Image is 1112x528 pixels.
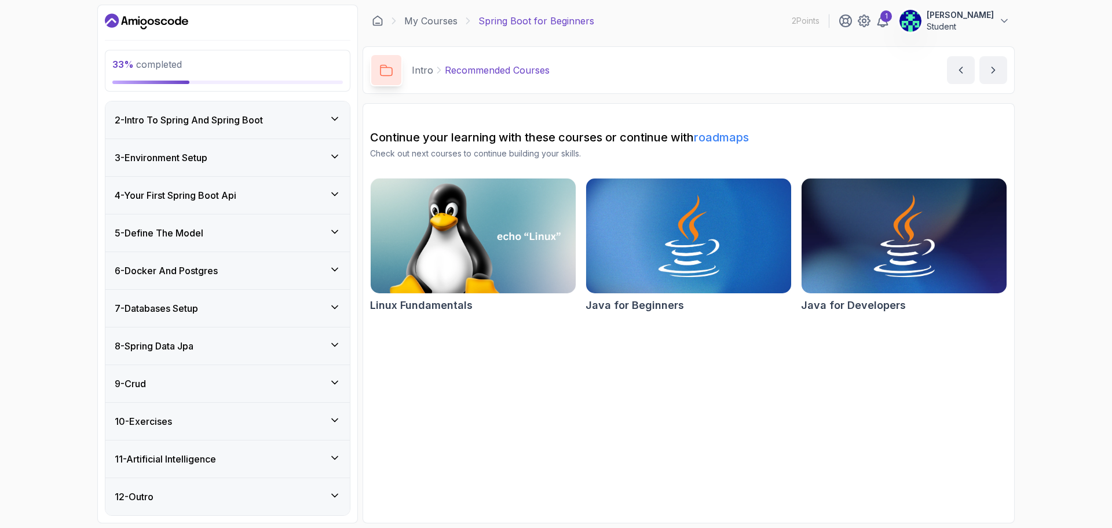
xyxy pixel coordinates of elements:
[105,12,188,31] a: Dashboard
[478,14,594,28] p: Spring Boot for Beginners
[801,297,906,314] h2: Java for Developers
[115,113,263,127] h3: 2 - Intro To Spring And Spring Boot
[115,414,172,428] h3: 10 - Exercises
[115,452,216,466] h3: 11 - Artificial Intelligence
[115,226,203,240] h3: 5 - Define The Model
[801,178,1007,314] a: Java for Developers cardJava for Developers
[105,177,350,214] button: 4-Your First Spring Boot Api
[115,490,153,504] h3: 12 - Outro
[112,59,134,70] span: 33 %
[586,297,684,314] h2: Java for Beginners
[371,179,576,293] img: Linux Fundamentals card
[105,252,350,289] button: 6-Docker And Postgres
[105,478,350,515] button: 12-Outro
[105,214,350,252] button: 5-Define The Model
[947,56,975,84] button: previous content
[105,101,350,139] button: 2-Intro To Spring And Spring Boot
[370,297,473,314] h2: Linux Fundamentals
[115,151,207,165] h3: 3 - Environment Setup
[802,179,1007,293] img: Java for Developers card
[105,327,350,365] button: 8-Spring Data Jpa
[112,59,182,70] span: completed
[370,129,1007,145] h2: Continue your learning with these courses or continue with
[115,188,236,202] h3: 4 - Your First Spring Boot Api
[792,15,820,27] p: 2 Points
[586,178,792,314] a: Java for Beginners cardJava for Beginners
[694,130,749,144] a: roadmaps
[876,14,890,28] a: 1
[115,301,198,315] h3: 7 - Databases Setup
[927,9,994,21] p: [PERSON_NAME]
[370,178,576,314] a: Linux Fundamentals cardLinux Fundamentals
[115,339,193,353] h3: 8 - Spring Data Jpa
[927,21,994,32] p: Student
[880,10,892,22] div: 1
[115,264,218,278] h3: 6 - Docker And Postgres
[979,56,1007,84] button: next content
[370,148,1007,159] p: Check out next courses to continue building your skills.
[105,403,350,440] button: 10-Exercises
[404,14,458,28] a: My Courses
[445,63,550,77] p: Recommended Courses
[105,139,350,176] button: 3-Environment Setup
[115,377,146,391] h3: 9 - Crud
[105,365,350,402] button: 9-Crud
[899,9,1010,32] button: user profile image[PERSON_NAME]Student
[105,440,350,478] button: 11-Artificial Intelligence
[412,63,433,77] p: Intro
[899,10,921,32] img: user profile image
[105,290,350,327] button: 7-Databases Setup
[586,179,791,293] img: Java for Beginners card
[372,15,383,27] a: Dashboard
